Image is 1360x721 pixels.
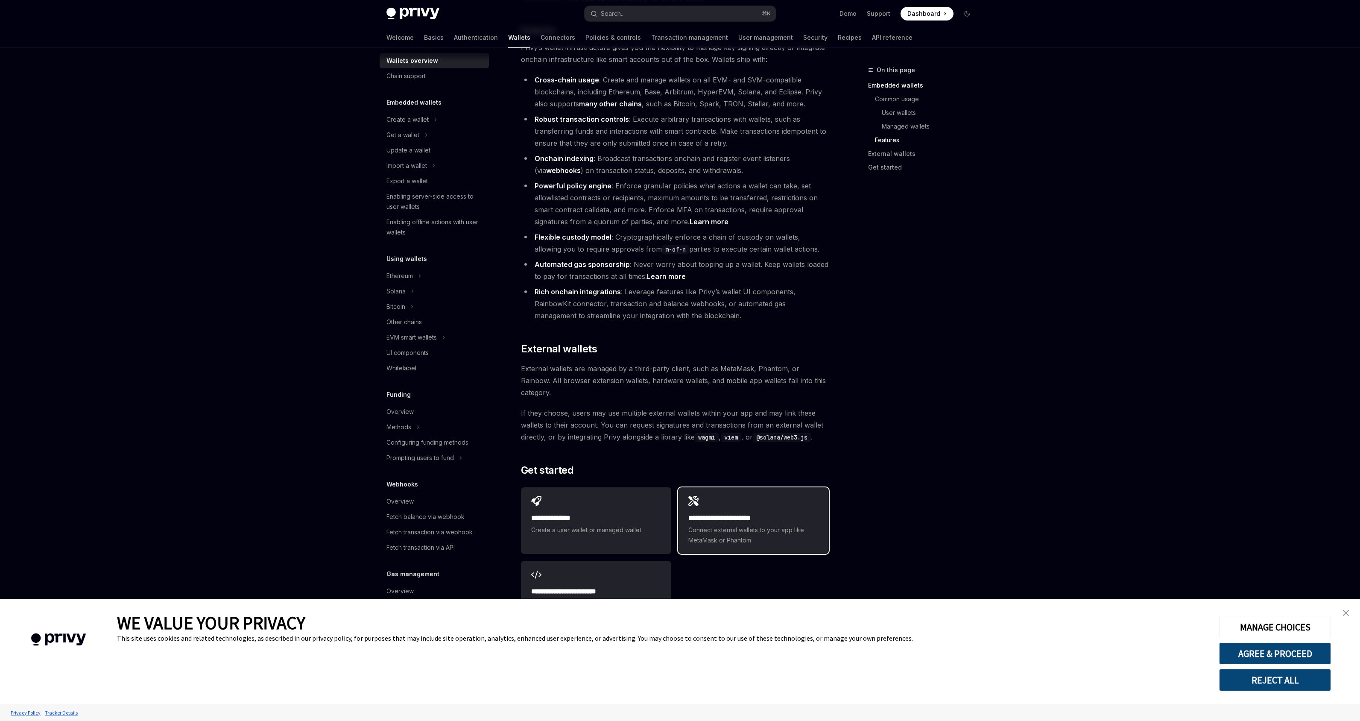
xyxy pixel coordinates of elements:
[386,496,414,507] div: Overview
[535,115,629,123] strong: Robust transaction controls
[386,191,484,212] div: Enabling server-side access to user wallets
[882,120,981,133] a: Managed wallets
[508,27,530,48] a: Wallets
[868,79,981,92] a: Embedded wallets
[386,271,413,281] div: Ethereum
[535,287,621,296] strong: Rich onchain integrations
[521,41,829,65] span: Privy’s wallet infrastructure gives you the flexibility to manage key signing directly or integra...
[13,621,104,658] img: company logo
[386,586,414,596] div: Overview
[875,133,981,147] a: Features
[9,705,43,720] a: Privacy Policy
[521,363,829,399] span: External wallets are managed by a third-party client, such as MetaMask, Phantom, or Rainbow. All ...
[386,527,473,537] div: Fetch transaction via webhook
[872,27,913,48] a: API reference
[380,173,489,189] a: Export a wallet
[521,152,829,176] li: : Broadcast transactions onchain and register event listeners (via ) on transaction status, depos...
[1219,642,1331,665] button: AGREE & PROCEED
[1219,669,1331,691] button: REJECT ALL
[753,433,811,442] code: @solana/web3.js
[386,71,426,81] div: Chain support
[521,180,829,228] li: : Enforce granular policies what actions a wallet can take, set allowlisted contracts or recipien...
[454,27,498,48] a: Authentication
[882,106,981,120] a: User wallets
[386,542,455,553] div: Fetch transaction via API
[386,130,419,140] div: Get a wallet
[1219,616,1331,638] button: MANAGE CHOICES
[386,363,416,373] div: Whitelabel
[386,27,414,48] a: Welcome
[531,525,661,535] span: Create a user wallet or managed wallet
[386,407,414,417] div: Overview
[424,27,444,48] a: Basics
[839,9,857,18] a: Demo
[117,634,1206,642] div: This site uses cookies and related technologies, as described in our privacy policy, for purposes...
[380,345,489,360] a: UI components
[380,143,489,158] a: Update a wallet
[688,525,818,545] span: Connect external wallets to your app like MetaMask or Phantom
[386,437,468,448] div: Configuring funding methods
[386,97,442,108] h5: Embedded wallets
[521,463,573,477] span: Get started
[907,9,940,18] span: Dashboard
[380,404,489,419] a: Overview
[651,27,728,48] a: Transaction management
[386,161,427,171] div: Import a wallet
[386,8,439,20] img: dark logo
[521,258,829,282] li: : Never worry about topping up a wallet. Keep wallets loaded to pay for transactions at all times.
[535,76,599,84] strong: Cross-chain usage
[380,214,489,240] a: Enabling offline actions with user wallets
[386,390,411,400] h5: Funding
[868,161,981,174] a: Get started
[868,147,981,161] a: External wallets
[386,302,405,312] div: Bitcoin
[386,254,427,264] h5: Using wallets
[521,231,829,255] li: : Cryptographically enforce a chain of custody on wallets, allowing you to require approvals from...
[541,27,575,48] a: Connectors
[380,540,489,555] a: Fetch transaction via API
[803,27,828,48] a: Security
[838,27,862,48] a: Recipes
[535,154,594,163] strong: Onchain indexing
[546,166,581,175] a: webhooks
[521,286,829,322] li: : Leverage features like Privy’s wallet UI components, RainbowKit connector, transaction and bala...
[386,422,411,432] div: Methods
[721,433,741,442] code: viem
[521,74,829,110] li: : Create and manage wallets on all EVM- and SVM-compatible blockchains, including Ethereum, Base,...
[380,189,489,214] a: Enabling server-side access to user wallets
[901,7,953,21] a: Dashboard
[380,68,489,84] a: Chain support
[380,509,489,525] a: Fetch balance via webhook
[1337,604,1354,621] a: close banner
[535,260,630,269] strong: Automated gas sponsorship
[380,583,489,599] a: Overview
[386,479,418,489] h5: Webhooks
[117,612,305,634] span: WE VALUE YOUR PRIVACY
[1343,610,1349,616] img: close banner
[738,27,793,48] a: User management
[43,705,80,720] a: Tracker Details
[380,314,489,330] a: Other chains
[380,494,489,509] a: Overview
[579,100,642,108] a: many other chains
[877,65,915,75] span: On this page
[386,569,439,579] h5: Gas management
[875,92,981,106] a: Common usage
[535,233,611,241] strong: Flexible custody model
[867,9,890,18] a: Support
[386,348,429,358] div: UI components
[662,245,689,254] code: m-of-n
[386,145,430,155] div: Update a wallet
[386,317,422,327] div: Other chains
[386,114,429,125] div: Create a wallet
[521,407,829,443] span: If they choose, users may use multiple external wallets within your app and may link these wallet...
[647,272,686,281] a: Learn more
[380,435,489,450] a: Configuring funding methods
[386,332,437,343] div: EVM smart wallets
[690,217,728,226] a: Learn more
[386,286,406,296] div: Solana
[380,525,489,540] a: Fetch transaction via webhook
[380,360,489,376] a: Whitelabel
[386,453,454,463] div: Prompting users to fund
[960,7,974,21] button: Toggle dark mode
